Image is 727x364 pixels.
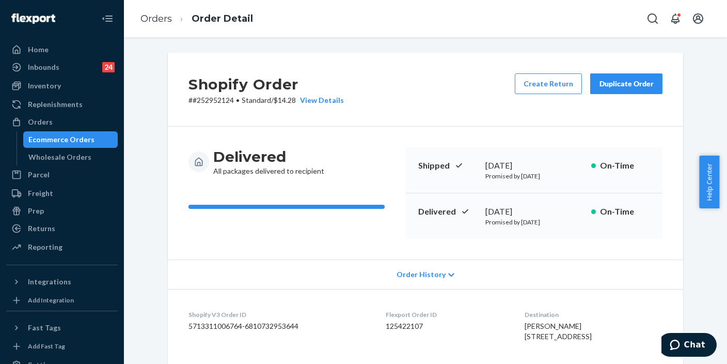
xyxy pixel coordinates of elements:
p: Promised by [DATE] [485,218,583,226]
span: [PERSON_NAME] [STREET_ADDRESS] [525,322,592,341]
h3: Delivered [213,147,324,166]
a: Orders [140,13,172,24]
div: Reporting [28,242,62,252]
a: Parcel [6,166,118,183]
a: Prep [6,203,118,219]
p: On-Time [600,206,650,218]
p: On-Time [600,160,650,172]
button: Fast Tags [6,320,118,336]
div: [DATE] [485,206,583,218]
ol: breadcrumbs [132,4,261,34]
dt: Flexport Order ID [386,310,508,319]
div: Fast Tags [28,323,61,333]
a: Inbounds24 [6,59,118,75]
img: Flexport logo [11,13,55,24]
button: Integrations [6,274,118,290]
button: Duplicate Order [590,73,662,94]
div: Ecommerce Orders [28,134,94,145]
iframe: Opens a widget where you can chat to one of our agents [661,333,717,359]
div: Inventory [28,81,61,91]
button: Open Search Box [642,8,663,29]
div: Duplicate Order [599,79,654,89]
button: View Details [296,95,344,105]
a: Returns [6,220,118,237]
button: Close Navigation [97,8,118,29]
p: Delivered [418,206,477,218]
h2: Shopify Order [188,73,344,95]
a: Reporting [6,239,118,255]
a: Ecommerce Orders [23,131,118,148]
dd: 125422107 [386,321,508,331]
span: Order History [397,269,446,280]
div: Replenishments [28,99,83,110]
a: Add Fast Tag [6,340,118,353]
button: Open notifications [665,8,686,29]
a: Freight [6,185,118,202]
p: Shipped [418,160,477,172]
div: Integrations [28,277,71,287]
dd: 5713311006764-6810732953644 [188,321,369,331]
div: Inbounds [28,62,59,72]
span: • [236,96,240,104]
p: Promised by [DATE] [485,172,583,180]
div: Returns [28,223,55,234]
div: Parcel [28,170,50,180]
div: Freight [28,188,53,199]
a: Order Detail [192,13,253,24]
a: Add Integration [6,294,118,307]
a: Wholesale Orders [23,149,118,165]
div: Wholesale Orders [28,152,91,162]
dt: Shopify V3 Order ID [188,310,369,319]
button: Open account menu [688,8,708,29]
span: Standard [242,96,271,104]
div: Prep [28,206,44,216]
div: Add Fast Tag [28,342,65,351]
div: [DATE] [485,160,583,172]
p: # #252952124 / $14.28 [188,95,344,105]
a: Replenishments [6,96,118,113]
div: All packages delivered to recipient [213,147,324,176]
a: Orders [6,114,118,130]
button: Create Return [515,73,582,94]
div: Orders [28,117,53,127]
div: Add Integration [28,296,74,305]
dt: Destination [525,310,662,319]
div: 24 [102,62,115,72]
div: Home [28,44,49,55]
a: Home [6,41,118,58]
a: Inventory [6,78,118,94]
button: Help Center [699,156,719,208]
